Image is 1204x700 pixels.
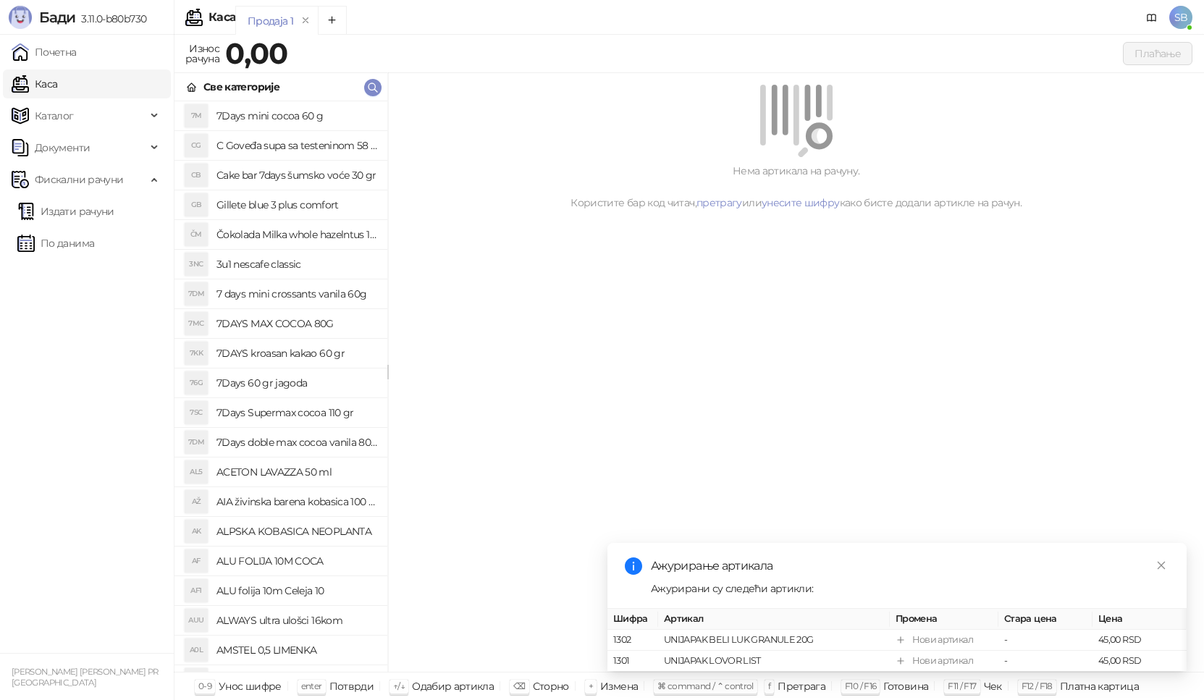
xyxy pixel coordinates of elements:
div: grid [174,101,390,672]
h4: Gillete blue 3 plus comfort [216,193,379,216]
div: ČM [185,223,208,246]
a: претрагу [696,196,742,209]
h4: ALU folija 10m Celeja 10 [216,579,379,602]
h4: ALPSKA KOBASICA NEOPLANTA [216,520,379,543]
a: Издати рачуни [17,197,114,226]
span: ⌘ command / ⌃ control [657,680,754,691]
small: [PERSON_NAME] [PERSON_NAME] PR [GEOGRAPHIC_DATA] [12,667,159,688]
span: info-circle [625,557,642,575]
a: Каса [12,69,57,98]
strong: 0,00 [225,35,287,71]
td: 1301 [607,651,658,672]
h4: 7Days 60 gr jagoda [216,371,379,395]
div: Унос шифре [219,677,282,696]
div: CG [185,134,208,157]
span: f [768,680,770,691]
div: AF [185,549,208,573]
h4: 7DAYS MAX COCOA 80G [216,312,379,335]
div: CB [185,164,208,187]
td: 45,00 RSD [1093,630,1187,651]
h4: AMSTEL 0,5 LIMENKA [216,638,379,662]
span: F10 / F16 [845,680,876,691]
td: 1302 [607,630,658,651]
div: GB [185,193,208,216]
img: Logo [9,6,32,29]
a: Close [1153,557,1169,573]
h4: 7Days mini cocoa 60 g [216,104,379,127]
th: Промена [890,609,998,630]
div: AUU [185,609,208,632]
div: 7DM [185,431,208,454]
div: Потврди [329,677,374,696]
div: 3NC [185,253,208,276]
div: Измена [600,677,638,696]
div: Каса [209,12,236,23]
td: - [998,630,1093,651]
th: Цена [1093,609,1187,630]
a: Почетна [12,38,77,67]
span: Бади [39,9,75,26]
th: Артикал [658,609,890,630]
div: AV1 [185,668,208,691]
div: Сторно [533,677,569,696]
div: 7M [185,104,208,127]
div: Ажурирани су следећи артикли: [651,581,1169,596]
div: Продаја 1 [248,13,293,29]
h4: 7Days Supermax cocoa 110 gr [216,401,379,424]
div: 7DM [185,282,208,305]
td: UNIJAPAK BELI LUK GRANULE 20G [658,630,890,651]
div: Нови артикал [912,633,973,647]
a: По данима [17,229,94,258]
div: Претрага [778,677,825,696]
div: Одабир артикла [412,677,494,696]
span: close [1156,560,1166,570]
span: ↑/↓ [393,680,405,691]
a: унесите шифру [762,196,840,209]
button: remove [296,14,315,27]
h4: ALU FOLIJA 10M COCA [216,549,379,573]
td: - [998,651,1093,672]
span: 3.11.0-b80b730 [75,12,146,25]
div: 7KK [185,342,208,365]
div: AL5 [185,460,208,484]
span: ⌫ [513,680,525,691]
div: Нови артикал [912,654,973,668]
div: Нема артикала на рачуну. Користите бар код читач, или како бисте додали артикле на рачун. [405,163,1187,211]
div: 76G [185,371,208,395]
h4: Cake bar 7days šumsko voće 30 gr [216,164,379,187]
td: UNIJAPAK LOVOR LIST [658,651,890,672]
h4: Čokolada Milka whole hazelntus 100 gr [216,223,379,246]
div: AK [185,520,208,543]
span: + [589,680,593,691]
th: Шифра [607,609,658,630]
span: Фискални рачуни [35,165,123,194]
span: Каталог [35,101,74,130]
div: Ажурирање артикала [651,557,1169,575]
div: AF1 [185,579,208,602]
h4: AQUA VIVA 1.5 KNJAZ-/6/----------------- [216,668,379,691]
span: SB [1169,6,1192,29]
div: 7MC [185,312,208,335]
span: F11 / F17 [948,680,976,691]
div: AŽ [185,490,208,513]
h4: ALWAYS ultra ulošci 16kom [216,609,379,632]
h4: 7Days doble max cocoa vanila 80 gr [216,431,379,454]
div: Све категорије [203,79,279,95]
h4: AIA živinska barena kobasica 100 gr [216,490,379,513]
h4: 7 days mini crossants vanila 60g [216,282,379,305]
h4: ACETON LAVAZZA 50 ml [216,460,379,484]
a: Документација [1140,6,1163,29]
span: enter [301,680,322,691]
div: Платна картица [1060,677,1139,696]
div: A0L [185,638,208,662]
div: 7SC [185,401,208,424]
div: Готовина [883,677,928,696]
h4: 7DAYS kroasan kakao 60 gr [216,342,379,365]
th: Стара цена [998,609,1093,630]
span: Документи [35,133,90,162]
button: Плаћање [1123,42,1192,65]
td: 45,00 RSD [1093,651,1187,672]
h4: C Goveđa supa sa testeninom 58 grama [216,134,379,157]
button: Add tab [318,6,347,35]
div: Износ рачуна [182,39,222,68]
